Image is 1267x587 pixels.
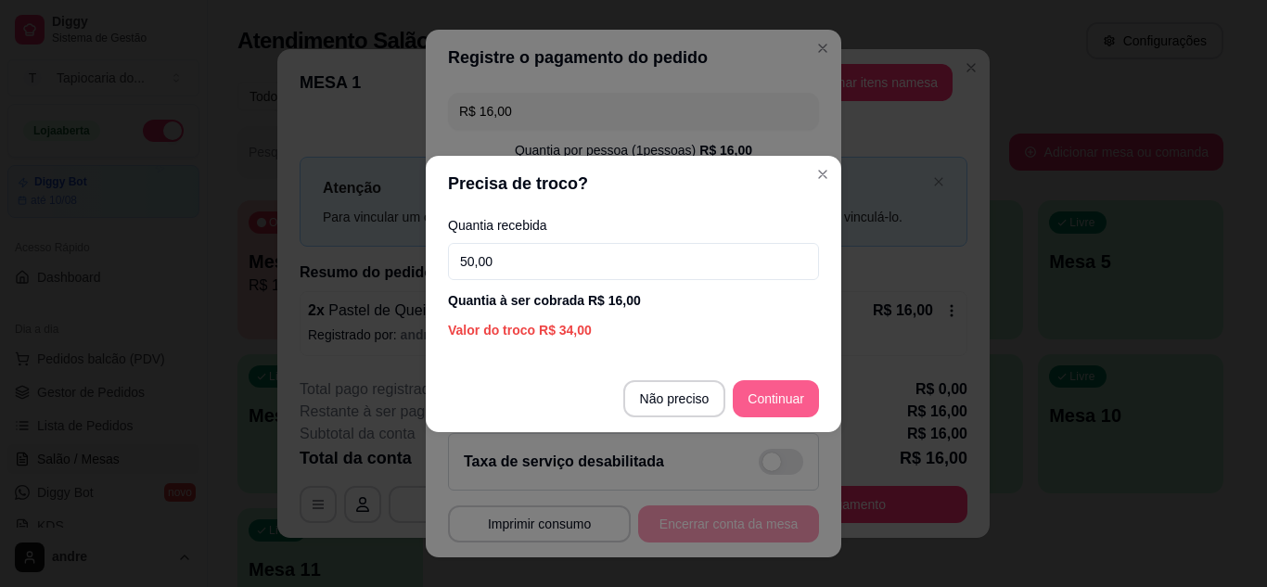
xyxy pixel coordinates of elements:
header: Precisa de troco? [426,156,841,211]
button: Continuar [733,380,819,417]
label: Quantia recebida [448,219,819,232]
button: Não preciso [623,380,726,417]
button: Close [808,160,838,189]
div: Quantia à ser cobrada R$ 16,00 [448,291,819,310]
div: Valor do troco R$ 34,00 [448,321,819,339]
